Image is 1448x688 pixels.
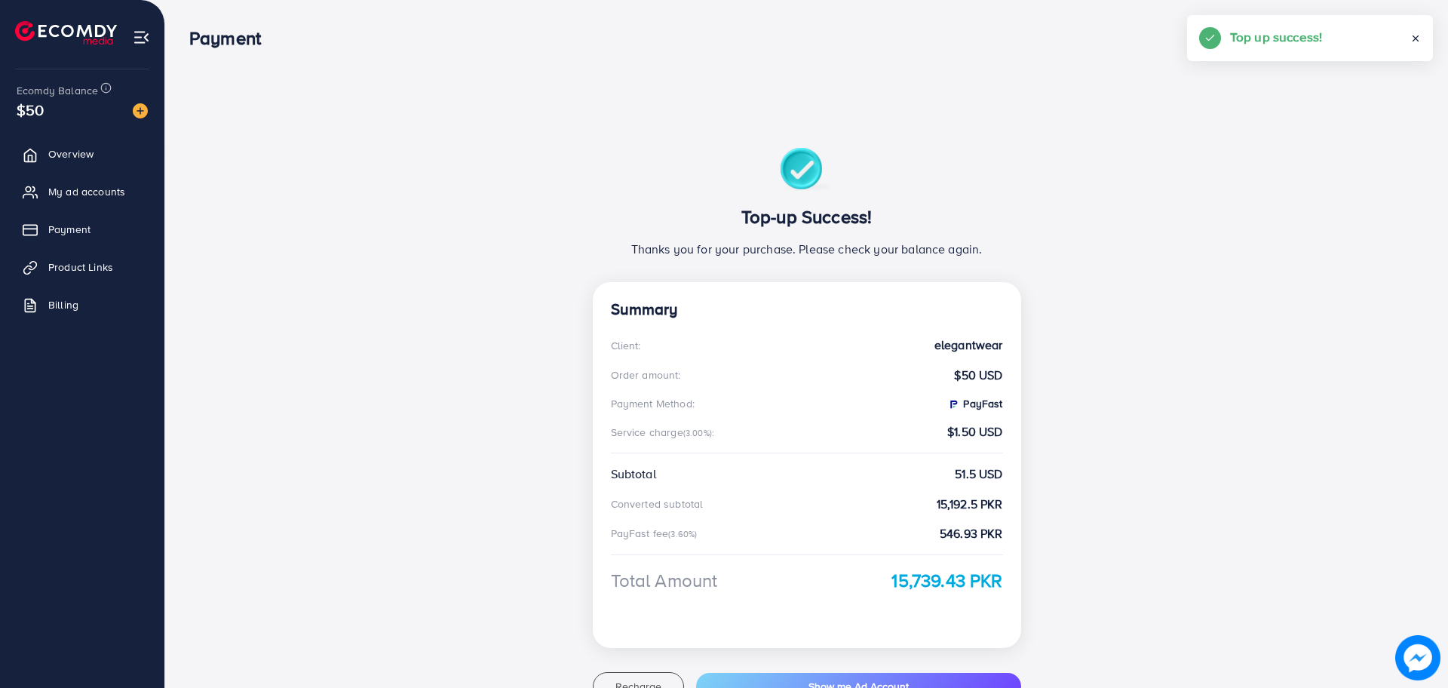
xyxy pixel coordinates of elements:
[1230,27,1322,47] h5: Top up success!
[611,240,1003,258] p: Thanks you for your purchase. Please check your balance again.
[955,465,1002,483] strong: 51.5 USD
[683,427,714,439] small: (3.00%):
[48,146,94,161] span: Overview
[17,83,98,98] span: Ecomdy Balance
[11,139,153,169] a: Overview
[48,297,78,312] span: Billing
[611,496,704,511] div: Converted subtotal
[189,27,273,49] h3: Payment
[15,21,117,45] img: logo
[133,29,150,46] img: menu
[48,260,113,275] span: Product Links
[1395,635,1440,680] img: image
[611,206,1003,228] h3: Top-up Success!
[611,338,641,353] div: Client:
[954,367,1002,384] strong: $50 USD
[891,567,1002,594] strong: 15,739.43 PKR
[947,398,959,410] img: PayFast
[611,367,681,382] div: Order amount:
[940,525,1003,542] strong: 546.93 PKR
[11,177,153,207] a: My ad accounts
[611,526,702,541] div: PayFast fee
[947,423,1002,441] strong: $1.50 USD
[668,528,697,540] small: (3.60%)
[611,396,695,411] div: Payment Method:
[937,496,1003,513] strong: 15,192.5 PKR
[17,99,44,121] span: $50
[611,300,1003,319] h4: Summary
[11,214,153,244] a: Payment
[48,184,125,199] span: My ad accounts
[611,425,719,440] div: Service charge
[611,567,718,594] div: Total Amount
[11,252,153,282] a: Product Links
[947,396,1002,411] strong: PayFast
[780,148,833,194] img: success
[48,222,90,237] span: Payment
[133,103,148,118] img: image
[611,465,656,483] div: Subtotal
[934,336,1003,354] strong: elegantwear
[11,290,153,320] a: Billing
